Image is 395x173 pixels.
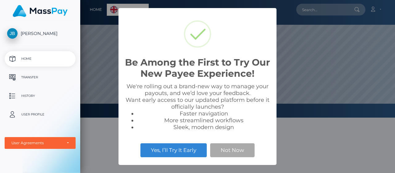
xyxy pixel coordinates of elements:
[137,110,270,117] li: Faster navigation
[125,57,270,79] h2: Be Among the First to Try Our New Payee Experience!
[13,5,68,17] img: MassPay
[7,110,73,119] p: User Profile
[7,54,73,63] p: Home
[5,31,76,36] span: [PERSON_NAME]
[137,124,270,131] li: Sleek, modern design
[7,73,73,82] p: Transfer
[125,83,270,131] div: We're rolling out a brand-new way to manage your payouts, and we’d love your feedback. Want early...
[137,117,270,124] li: More streamlined workflows
[11,141,62,145] div: User Agreements
[140,143,207,157] button: Yes, I’ll Try It Early
[7,91,73,101] p: History
[210,143,255,157] button: Not Now
[5,137,76,149] button: User Agreements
